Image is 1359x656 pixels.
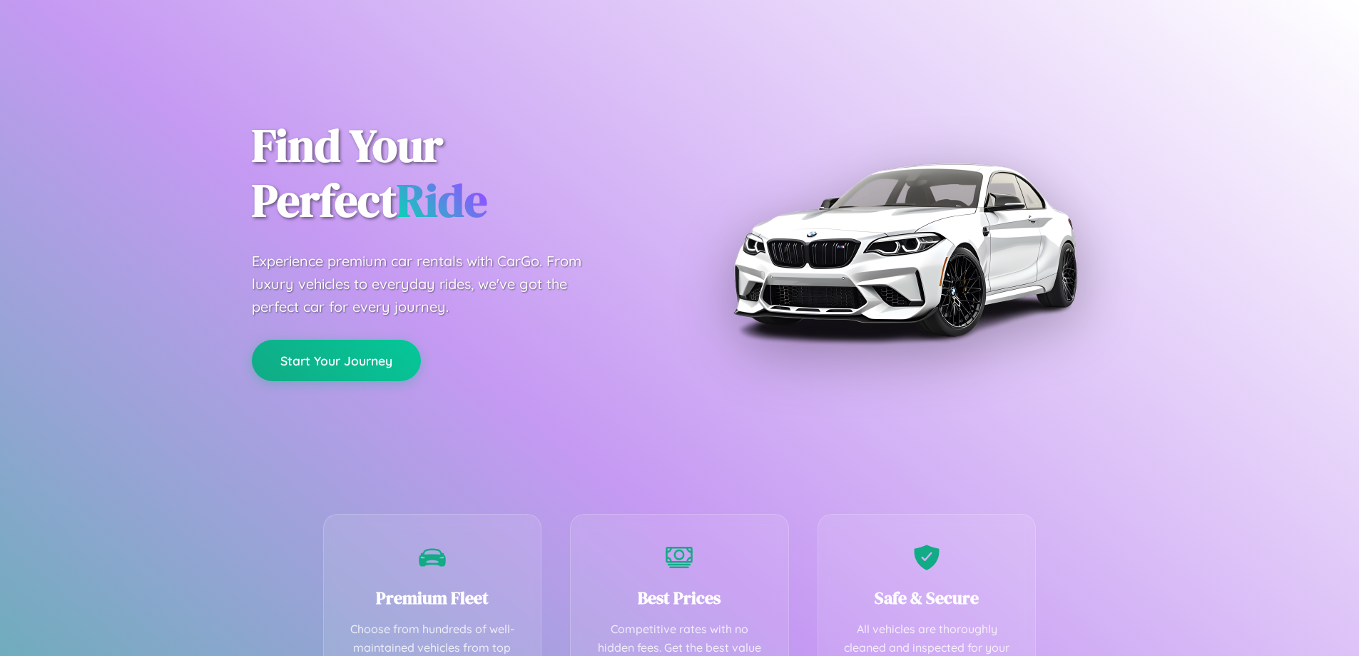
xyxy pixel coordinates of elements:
[345,586,520,610] h3: Premium Fleet
[252,340,421,381] button: Start Your Journey
[252,250,609,318] p: Experience premium car rentals with CarGo. From luxury vehicles to everyday rides, we've got the ...
[252,118,658,228] h1: Find Your Perfect
[840,586,1014,610] h3: Safe & Secure
[726,71,1083,428] img: Premium BMW car rental vehicle
[592,586,767,610] h3: Best Prices
[397,169,487,231] span: Ride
